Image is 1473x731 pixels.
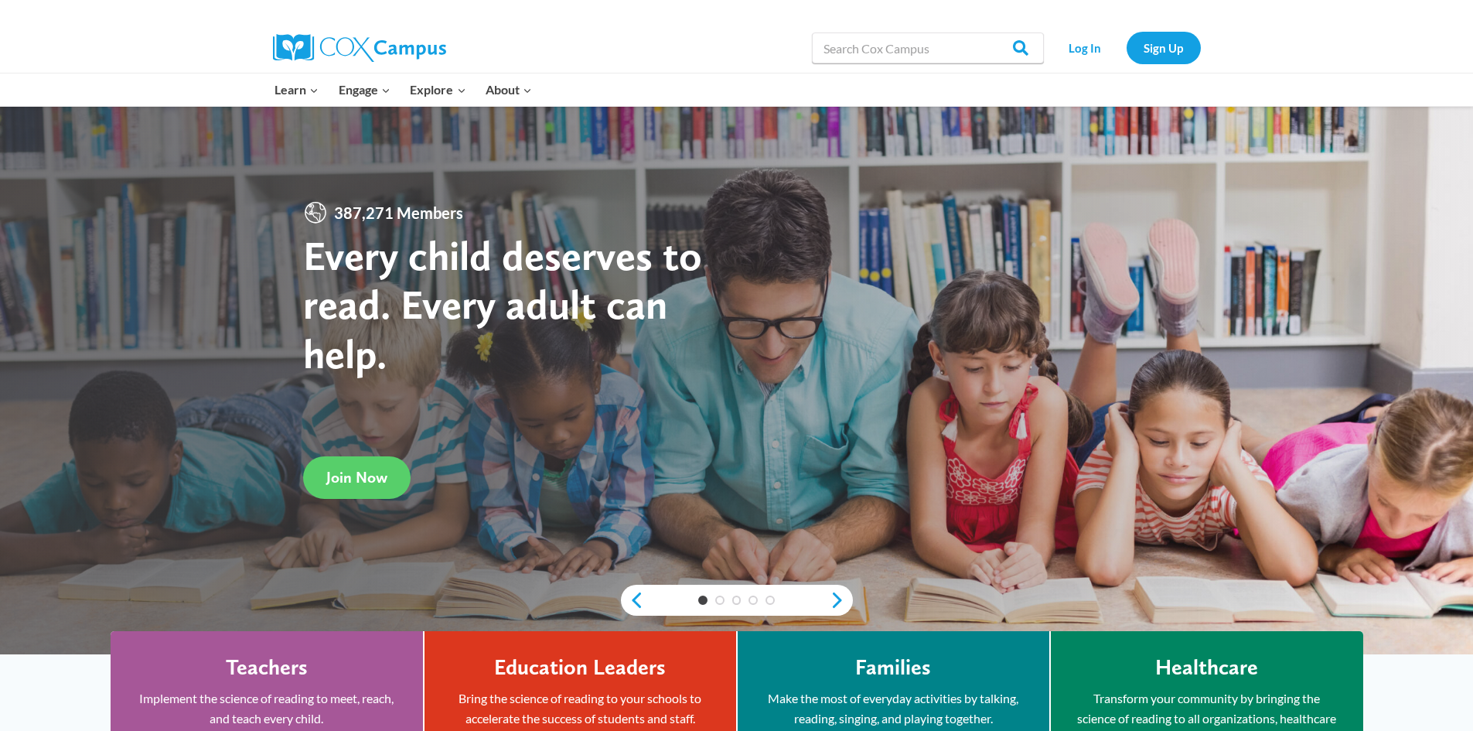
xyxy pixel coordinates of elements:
[326,468,387,487] span: Join Now
[303,231,702,378] strong: Every child deserves to read. Every adult can help.
[830,591,853,610] a: next
[765,596,775,605] a: 5
[621,585,853,616] div: content slider buttons
[328,200,469,225] span: 387,271 Members
[486,80,532,100] span: About
[715,596,725,605] a: 2
[339,80,390,100] span: Engage
[1052,32,1201,63] nav: Secondary Navigation
[1155,654,1258,681] h4: Healthcare
[1052,32,1119,63] a: Log In
[410,80,465,100] span: Explore
[303,456,411,499] a: Join Now
[698,596,708,605] a: 1
[265,73,542,106] nav: Primary Navigation
[1127,32,1201,63] a: Sign Up
[448,688,713,728] p: Bring the science of reading to your schools to accelerate the success of students and staff.
[274,80,319,100] span: Learn
[855,654,931,681] h4: Families
[761,688,1026,728] p: Make the most of everyday activities by talking, reading, singing, and playing together.
[621,591,644,610] a: previous
[732,596,742,605] a: 3
[134,688,400,728] p: Implement the science of reading to meet, reach, and teach every child.
[226,654,308,681] h4: Teachers
[273,34,446,62] img: Cox Campus
[494,654,666,681] h4: Education Leaders
[748,596,758,605] a: 4
[812,32,1044,63] input: Search Cox Campus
